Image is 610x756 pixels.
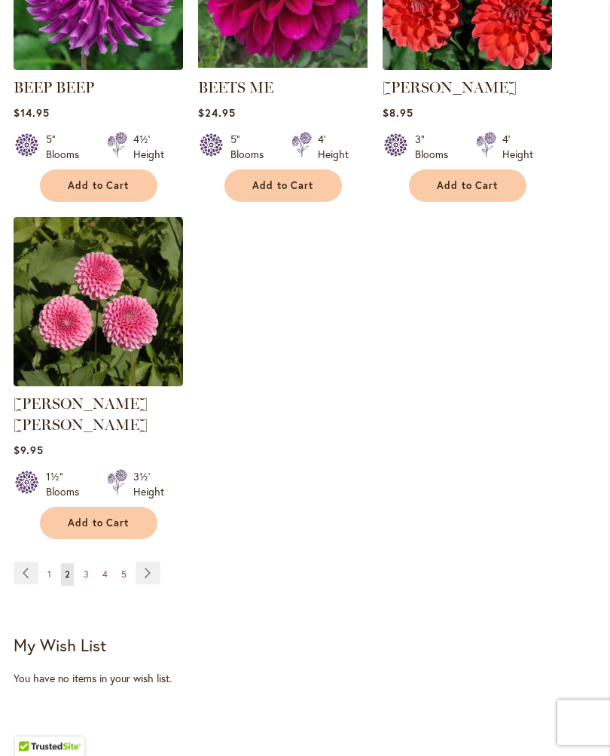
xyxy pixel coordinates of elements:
span: Add to Cart [68,180,130,193]
span: $9.95 [14,444,44,458]
span: Add to Cart [252,180,314,193]
a: [PERSON_NAME] [PERSON_NAME] [14,395,148,434]
div: 3" Blooms [415,133,458,163]
div: 3½' Height [133,470,164,500]
div: 4½' Height [133,133,164,163]
div: 5" Blooms [230,133,273,163]
span: 5 [121,569,127,581]
div: 4' Height [318,133,349,163]
span: 1 [47,569,51,581]
a: 3 [80,564,93,587]
span: Add to Cart [437,180,499,193]
span: $8.95 [383,106,413,120]
button: Add to Cart [40,508,157,540]
div: You have no items in your wish list. [14,672,596,687]
span: $14.95 [14,106,50,120]
span: Add to Cart [68,517,130,530]
a: [PERSON_NAME] [383,79,517,97]
div: 4' Height [502,133,533,163]
strong: My Wish List [14,635,106,657]
a: BEEP BEEP [14,59,183,74]
a: BEETS ME [198,59,368,74]
a: 1 [44,564,55,587]
span: 4 [102,569,108,581]
a: 5 [117,564,130,587]
span: $24.95 [198,106,236,120]
a: BENJAMIN MATTHEW [383,59,552,74]
iframe: Launch Accessibility Center [11,703,53,745]
button: Add to Cart [40,170,157,203]
a: BEETS ME [198,79,273,97]
button: Add to Cart [409,170,526,203]
div: 1½" Blooms [46,470,89,500]
span: 3 [84,569,89,581]
a: BEEP BEEP [14,79,94,97]
a: 4 [99,564,111,587]
img: BETTY ANNE [14,218,183,387]
div: 5" Blooms [46,133,89,163]
a: BETTY ANNE [14,376,183,390]
button: Add to Cart [224,170,342,203]
span: 2 [65,569,70,581]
